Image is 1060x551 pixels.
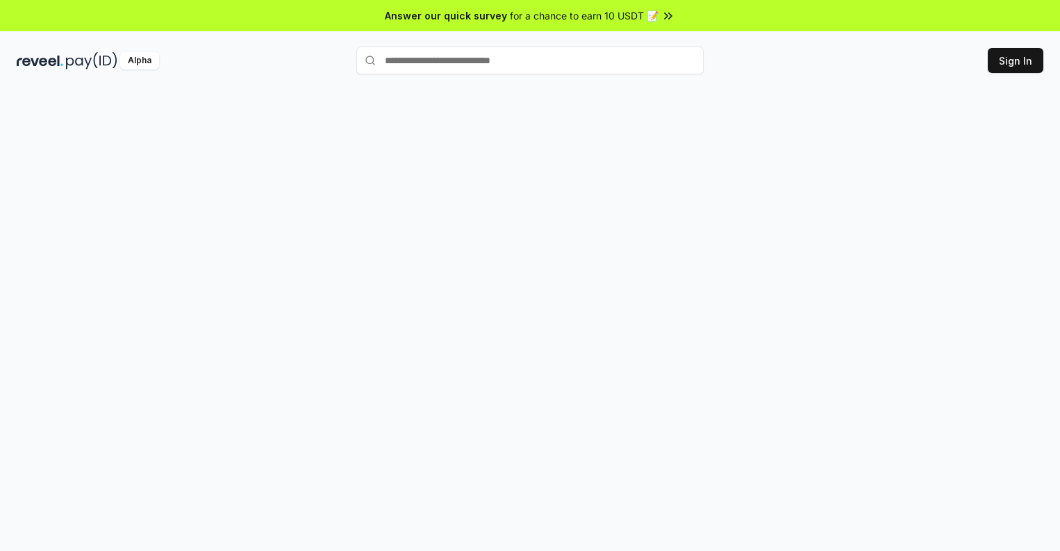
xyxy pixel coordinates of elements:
[385,8,507,23] span: Answer our quick survey
[17,52,63,69] img: reveel_dark
[120,52,159,69] div: Alpha
[510,8,659,23] span: for a chance to earn 10 USDT 📝
[66,52,117,69] img: pay_id
[988,48,1043,73] button: Sign In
